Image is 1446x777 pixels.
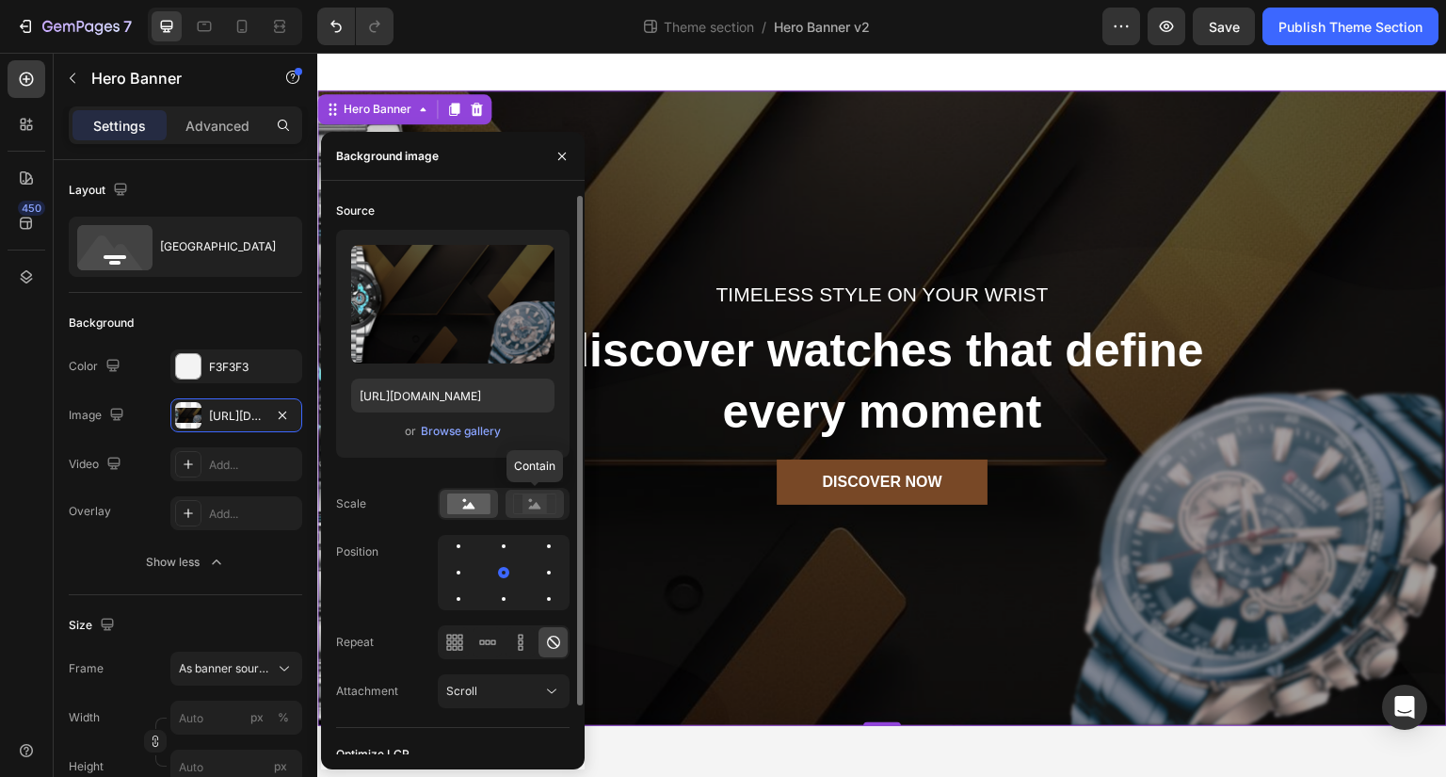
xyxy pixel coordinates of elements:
img: preview-image [351,245,554,364]
a: DISCOVER NOW [459,407,669,452]
p: 7 [123,15,132,38]
div: Layout [69,178,132,203]
button: Browse gallery [420,422,502,441]
div: F3F3F3 [209,359,297,376]
div: Add... [209,457,297,474]
div: [URL][DOMAIN_NAME] [209,408,264,425]
span: px [274,759,287,773]
div: Source [336,202,375,219]
input: px% [170,701,302,735]
span: or [405,420,416,443]
div: Overlay [69,503,111,520]
p: Advanced [185,116,249,136]
span: As banner source [179,660,271,677]
label: Frame [69,660,104,677]
button: Scroll [438,674,570,708]
button: As banner source [170,652,302,686]
div: Video [69,452,125,478]
label: Height [69,758,104,775]
div: Attachment [336,683,398,700]
div: Optimize LCP [336,746,410,763]
div: [GEOGRAPHIC_DATA] [160,225,275,268]
button: % [246,706,268,729]
div: Position [336,543,378,560]
div: Open Intercom Messenger [1382,685,1427,730]
div: Background image [336,148,439,165]
div: Browse gallery [421,423,501,440]
button: px [272,706,295,729]
button: Publish Theme Section [1262,8,1438,45]
span: Save [1209,19,1240,35]
div: px [250,709,264,726]
span: / [762,17,766,37]
iframe: Design area [317,53,1446,777]
div: Repeat [336,634,374,651]
div: 450 [18,201,45,216]
div: % [278,709,289,726]
span: Theme section [660,17,758,37]
span: Hero Banner v2 [774,17,870,37]
div: Color [69,354,124,380]
input: https://example.com/image.jpg [351,379,554,413]
div: Scale [336,495,366,512]
p: Hero Banner [91,67,251,89]
div: DISCOVER NOW [505,418,624,441]
div: Hero Banner [23,48,98,65]
button: Show less [69,545,302,579]
p: Settings [93,116,146,136]
div: Publish Theme Section [1278,17,1422,37]
div: Undo/Redo [317,8,394,45]
div: Background [69,315,134,332]
div: Add... [209,506,297,523]
div: Size [69,613,119,639]
div: Show less [146,553,226,572]
button: 7 [8,8,140,45]
button: Save [1193,8,1255,45]
span: Scroll [446,684,477,698]
label: Width [69,709,100,726]
div: Image [69,403,128,429]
